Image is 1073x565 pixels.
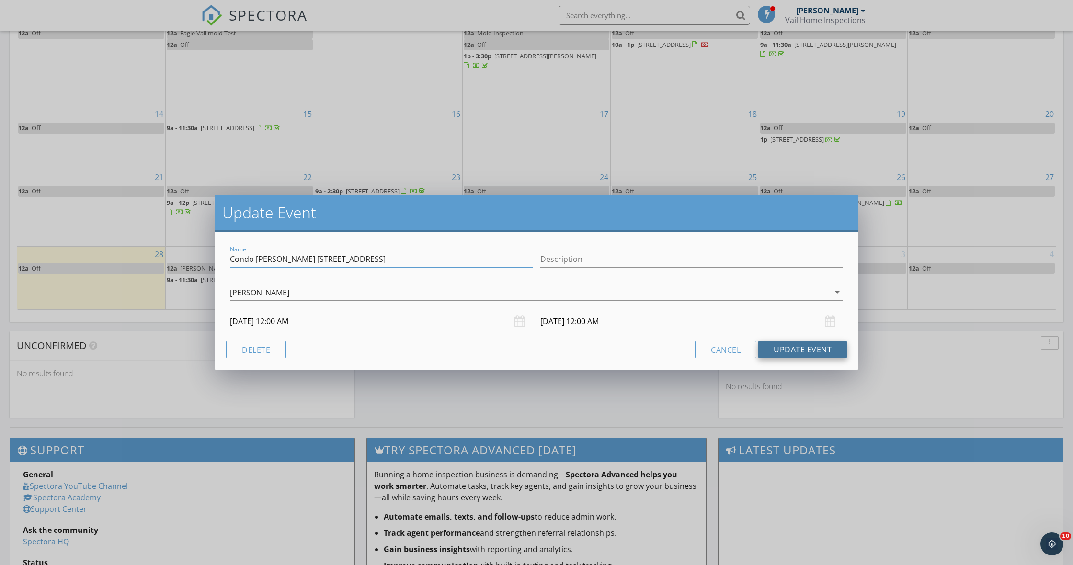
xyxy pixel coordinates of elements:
[540,310,843,333] input: Select date
[230,288,289,297] div: [PERSON_NAME]
[832,286,843,298] i: arrow_drop_down
[230,310,533,333] input: Select date
[1060,532,1071,540] span: 10
[222,203,851,222] h2: Update Event
[758,341,847,358] button: Update Event
[226,341,286,358] button: Delete
[1040,532,1063,555] iframe: Intercom live chat
[695,341,756,358] button: Cancel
